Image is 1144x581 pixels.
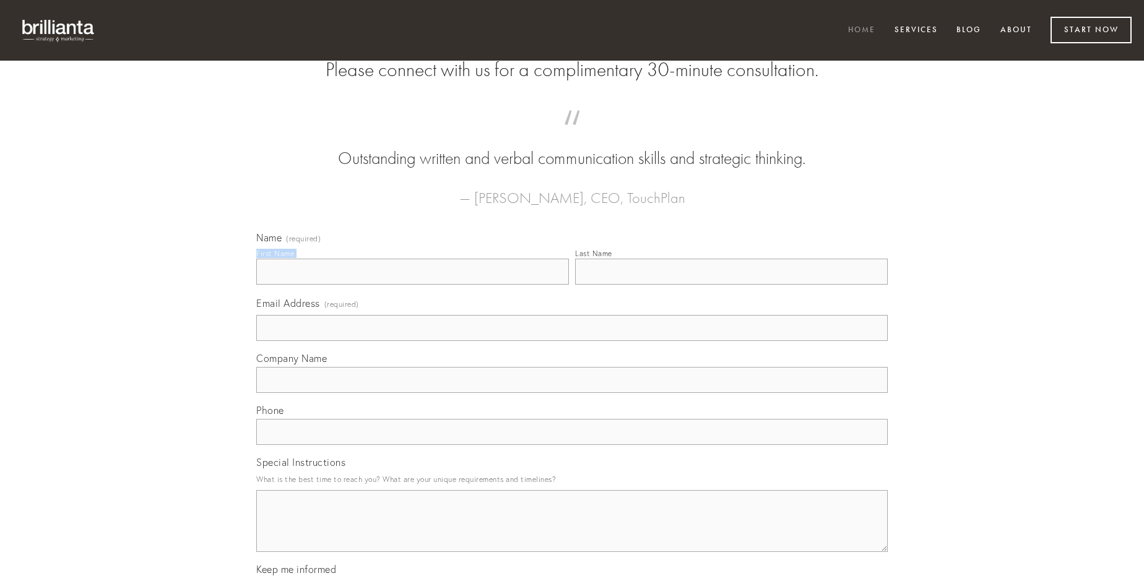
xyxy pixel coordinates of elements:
[276,171,868,210] figcaption: — [PERSON_NAME], CEO, TouchPlan
[256,58,888,82] h2: Please connect with us for a complimentary 30-minute consultation.
[256,352,327,364] span: Company Name
[256,471,888,488] p: What is the best time to reach you? What are your unique requirements and timelines?
[256,456,345,468] span: Special Instructions
[886,20,946,41] a: Services
[276,123,868,171] blockquote: Outstanding written and verbal communication skills and strategic thinking.
[12,12,105,48] img: brillianta - research, strategy, marketing
[948,20,989,41] a: Blog
[256,249,294,258] div: First Name
[1051,17,1132,43] a: Start Now
[276,123,868,147] span: “
[324,296,359,312] span: (required)
[575,249,612,258] div: Last Name
[256,297,320,309] span: Email Address
[992,20,1040,41] a: About
[256,231,282,244] span: Name
[256,404,284,416] span: Phone
[286,235,321,243] span: (required)
[256,563,336,575] span: Keep me informed
[840,20,883,41] a: Home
